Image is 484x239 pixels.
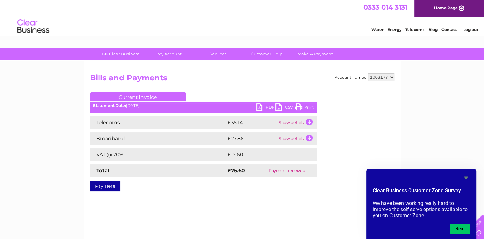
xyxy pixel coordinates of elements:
img: logo.png [17,17,50,36]
a: Water [371,27,384,32]
td: £35.14 [226,116,277,129]
a: Energy [387,27,401,32]
td: Telecoms [90,116,226,129]
p: We have been working really hard to improve the self-serve options available to you on Customer Zone [373,200,470,218]
td: VAT @ 20% [90,148,226,161]
button: Next question [450,224,470,234]
strong: £75.60 [228,168,245,174]
a: Contact [441,27,457,32]
b: Statement Date: [93,103,126,108]
td: Broadband [90,132,226,145]
a: PDF [256,103,275,113]
td: £12.60 [226,148,304,161]
td: Show details [277,132,317,145]
div: [DATE] [90,103,317,108]
div: Clear Business is a trading name of Verastar Limited (registered in [GEOGRAPHIC_DATA] No. 3667643... [91,4,393,31]
a: Print [295,103,314,113]
strong: Total [96,168,109,174]
a: Telecoms [405,27,424,32]
a: Current Invoice [90,92,186,101]
div: Clear Business Customer Zone Survey [373,174,470,234]
h2: Clear Business Customer Zone Survey [373,187,470,198]
a: CSV [275,103,295,113]
a: My Account [143,48,196,60]
a: 0333 014 3131 [363,3,408,11]
a: Blog [428,27,438,32]
td: Show details [277,116,317,129]
td: £27.86 [226,132,277,145]
a: Pay Here [90,181,120,191]
div: Account number [335,73,394,81]
h2: Bills and Payments [90,73,394,86]
td: Payment received [257,164,317,177]
a: Log out [463,27,478,32]
a: Services [192,48,244,60]
a: My Clear Business [94,48,147,60]
a: Customer Help [240,48,293,60]
button: Hide survey [462,174,470,182]
a: Make A Payment [289,48,342,60]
